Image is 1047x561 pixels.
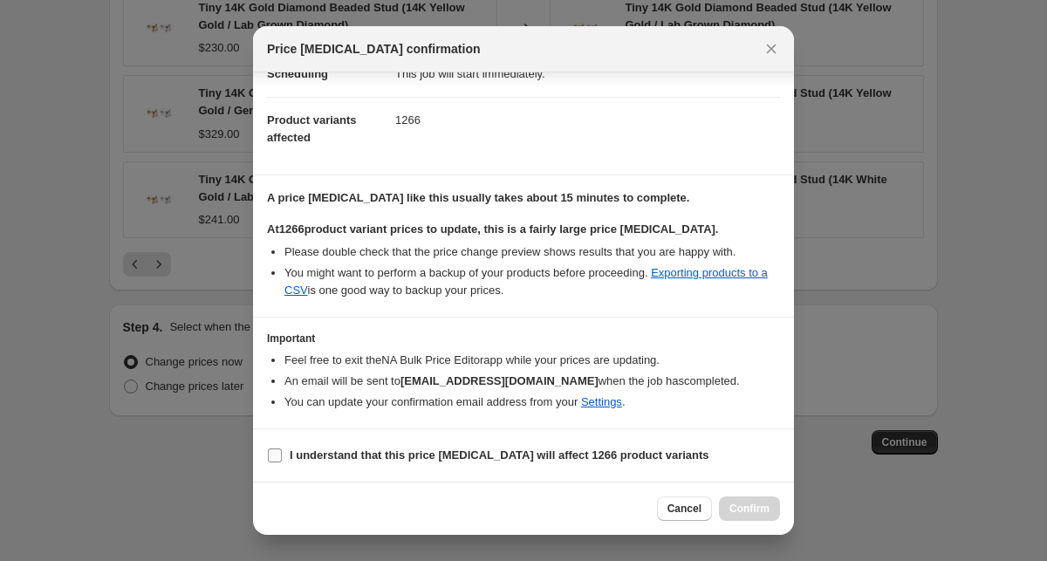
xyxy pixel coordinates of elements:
[284,243,780,261] li: Please double check that the price change preview shows results that you are happy with.
[667,502,701,516] span: Cancel
[657,496,712,521] button: Cancel
[400,374,599,387] b: [EMAIL_ADDRESS][DOMAIN_NAME]
[284,393,780,411] li: You can update your confirmation email address from your .
[284,373,780,390] li: An email will be sent to when the job has completed .
[267,67,328,80] span: Scheduling
[759,37,784,61] button: Close
[267,40,481,58] span: Price [MEDICAL_DATA] confirmation
[284,266,768,297] a: Exporting products to a CSV
[395,97,780,143] dd: 1266
[284,264,780,299] li: You might want to perform a backup of your products before proceeding. is one good way to backup ...
[267,191,689,204] b: A price [MEDICAL_DATA] like this usually takes about 15 minutes to complete.
[395,51,780,97] dd: This job will start immediately.
[581,395,622,408] a: Settings
[284,352,780,369] li: Feel free to exit the NA Bulk Price Editor app while your prices are updating.
[267,222,718,236] b: At 1266 product variant prices to update, this is a fairly large price [MEDICAL_DATA].
[267,113,357,144] span: Product variants affected
[290,448,709,462] b: I understand that this price [MEDICAL_DATA] will affect 1266 product variants
[267,332,780,345] h3: Important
